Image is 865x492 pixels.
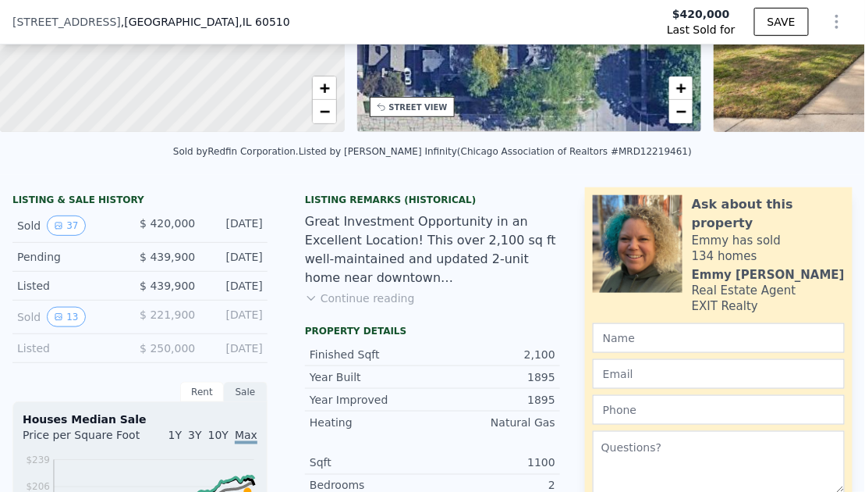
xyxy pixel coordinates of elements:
[17,249,127,265] div: Pending
[207,216,263,236] div: [DATE]
[305,212,560,287] div: Great Investment Opportunity in an Excellent Location! This over 2,100 sq ft well-maintained and ...
[676,102,686,121] span: −
[669,100,693,123] a: Zoom out
[17,278,127,294] div: Listed
[235,429,257,444] span: Max
[310,392,433,408] div: Year Improved
[23,427,140,452] div: Price per Square Foot
[12,14,121,30] span: [STREET_ADDRESS]
[310,455,433,471] div: Sqft
[207,249,263,265] div: [DATE]
[188,429,201,441] span: 3Y
[310,415,433,430] div: Heating
[754,8,809,36] button: SAVE
[389,102,448,113] div: STREET VIEW
[433,347,556,362] div: 2,100
[310,369,433,385] div: Year Built
[692,298,758,314] div: EXIT Realty
[433,455,556,471] div: 1100
[173,146,299,157] div: Sold by Redfin Corporation .
[17,216,127,236] div: Sold
[207,278,263,294] div: [DATE]
[433,415,556,430] div: Natural Gas
[305,291,415,306] button: Continue reading
[17,340,127,356] div: Listed
[208,429,229,441] span: 10Y
[692,195,845,233] div: Ask about this property
[17,307,127,327] div: Sold
[433,369,556,385] div: 1895
[593,395,845,425] input: Phone
[669,77,693,100] a: Zoom in
[180,382,224,402] div: Rent
[207,340,263,356] div: [DATE]
[23,412,257,427] div: Houses Median Sale
[305,194,560,206] div: Listing Remarks (Historical)
[140,308,195,321] span: $ 221,900
[305,325,560,337] div: Property details
[310,347,433,362] div: Finished Sqft
[593,359,845,389] input: Email
[313,77,336,100] a: Zoom in
[676,78,686,98] span: +
[168,429,182,441] span: 1Y
[692,233,845,264] div: Emmy has sold 134 homes
[593,323,845,353] input: Name
[239,16,289,28] span: , IL 60510
[692,267,845,283] div: Emmy [PERSON_NAME]
[433,392,556,408] div: 1895
[140,342,195,355] span: $ 250,000
[140,251,195,263] span: $ 439,900
[313,100,336,123] a: Zoom out
[224,382,268,402] div: Sale
[667,22,736,37] span: Last Sold for
[672,6,730,22] span: $420,000
[140,217,195,230] span: $ 420,000
[821,6,853,37] button: Show Options
[692,283,796,298] div: Real Estate Agent
[12,194,268,209] div: LISTING & SALE HISTORY
[319,78,329,98] span: +
[47,216,85,236] button: View historical data
[140,280,195,292] span: $ 439,900
[319,102,329,121] span: −
[47,307,85,327] button: View historical data
[121,14,290,30] span: , [GEOGRAPHIC_DATA]
[299,146,692,157] div: Listed by [PERSON_NAME] Infinity (Chicago Association of Realtors #MRD12219461)
[26,455,50,465] tspan: $239
[207,307,263,327] div: [DATE]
